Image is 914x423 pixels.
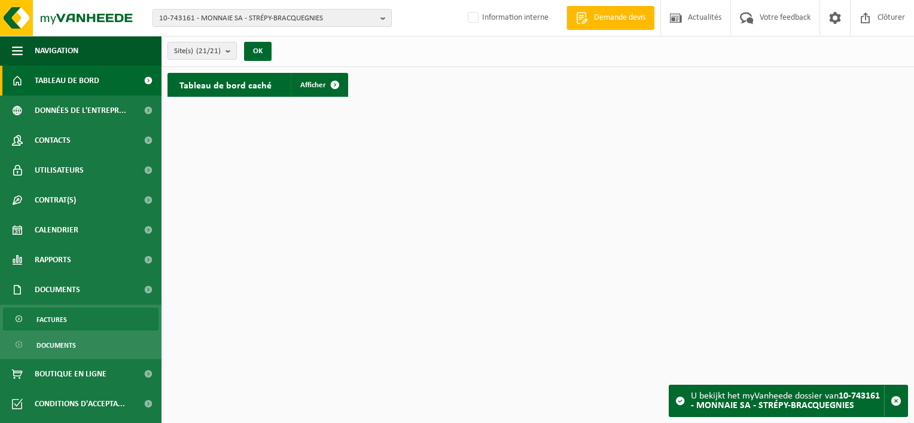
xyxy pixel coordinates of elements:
span: Boutique en ligne [35,359,106,389]
h2: Tableau de bord caché [167,73,284,96]
span: Factures [36,308,67,331]
button: 10-743161 - MONNAIE SA - STRÉPY-BRACQUEGNIES [153,9,392,27]
button: OK [244,42,272,61]
span: Conditions d'accepta... [35,389,125,419]
span: Site(s) [174,42,221,60]
span: Utilisateurs [35,155,84,185]
a: Documents [3,333,159,356]
label: Information interne [465,9,549,27]
a: Demande devis [566,6,654,30]
span: 10-743161 - MONNAIE SA - STRÉPY-BRACQUEGNIES [159,10,376,27]
span: Navigation [35,36,78,66]
a: Afficher [291,73,347,97]
span: Documents [36,334,76,357]
div: U bekijkt het myVanheede dossier van [691,385,884,416]
span: Contrat(s) [35,185,76,215]
span: Calendrier [35,215,78,245]
span: Afficher [300,81,326,89]
a: Factures [3,308,159,330]
span: Tableau de bord [35,66,99,96]
button: Site(s)(21/21) [167,42,237,60]
span: Demande devis [591,12,648,24]
strong: 10-743161 - MONNAIE SA - STRÉPY-BRACQUEGNIES [691,391,880,410]
span: Documents [35,275,80,305]
count: (21/21) [196,47,221,55]
span: Contacts [35,125,71,155]
span: Rapports [35,245,71,275]
span: Données de l'entrepr... [35,96,126,125]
